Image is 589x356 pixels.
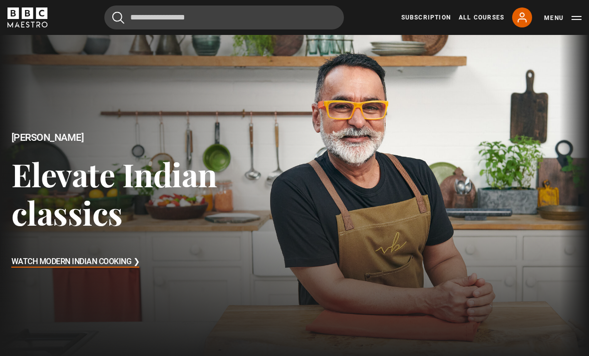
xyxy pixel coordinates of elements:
h3: Elevate Indian classics [11,155,295,232]
svg: BBC Maestro [7,7,47,27]
button: Toggle navigation [544,13,582,23]
h2: [PERSON_NAME] [11,132,295,143]
h3: Watch Modern Indian Cooking ❯ [11,255,140,270]
a: All Courses [459,13,504,22]
a: Subscription [401,13,451,22]
input: Search [104,5,344,29]
button: Submit the search query [112,11,124,24]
